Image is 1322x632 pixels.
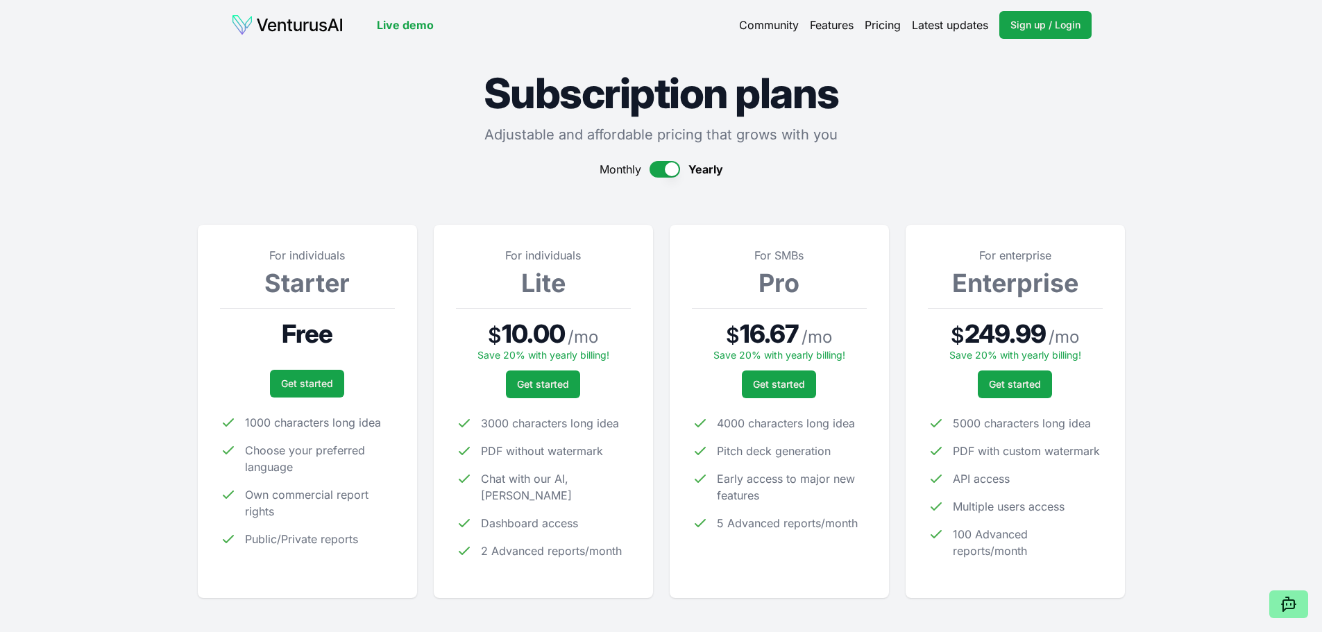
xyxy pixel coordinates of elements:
[717,470,867,504] span: Early access to major new features
[692,269,867,297] h3: Pro
[198,125,1125,144] p: Adjustable and affordable pricing that grows with you
[502,320,565,348] span: 10.00
[965,320,1046,348] span: 249.99
[692,247,867,264] p: For SMBs
[231,14,344,36] img: logo
[740,320,799,348] span: 16.67
[456,247,631,264] p: For individuals
[198,72,1125,114] h1: Subscription plans
[282,320,332,348] span: Free
[928,269,1103,297] h3: Enterprise
[953,526,1103,559] span: 100 Advanced reports/month
[506,370,580,398] a: Get started
[953,498,1065,515] span: Multiple users access
[245,486,395,520] span: Own commercial report rights
[456,269,631,297] h3: Lite
[245,414,381,431] span: 1000 characters long idea
[953,470,1010,487] span: API access
[245,531,358,547] span: Public/Private reports
[488,323,502,348] span: $
[999,11,1092,39] a: Sign up / Login
[481,415,619,432] span: 3000 characters long idea
[600,161,641,178] span: Monthly
[978,370,1052,398] a: Get started
[477,349,609,361] span: Save 20% with yearly billing!
[953,443,1100,459] span: PDF with custom watermark
[1049,326,1079,348] span: / mo
[220,269,395,297] h3: Starter
[951,323,965,348] span: $
[865,17,901,33] a: Pricing
[912,17,988,33] a: Latest updates
[481,470,631,504] span: Chat with our AI, [PERSON_NAME]
[688,161,723,178] span: Yearly
[713,349,845,361] span: Save 20% with yearly billing!
[377,17,434,33] a: Live demo
[481,515,578,531] span: Dashboard access
[481,543,622,559] span: 2 Advanced reports/month
[220,247,395,264] p: For individuals
[739,17,799,33] a: Community
[717,515,858,531] span: 5 Advanced reports/month
[810,17,854,33] a: Features
[1010,18,1081,32] span: Sign up / Login
[802,326,832,348] span: / mo
[928,247,1103,264] p: For enterprise
[742,370,816,398] a: Get started
[717,443,831,459] span: Pitch deck generation
[568,326,598,348] span: / mo
[717,415,855,432] span: 4000 characters long idea
[726,323,740,348] span: $
[245,442,395,475] span: Choose your preferred language
[270,370,344,398] a: Get started
[949,349,1081,361] span: Save 20% with yearly billing!
[481,443,603,459] span: PDF without watermark
[953,415,1091,432] span: 5000 characters long idea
